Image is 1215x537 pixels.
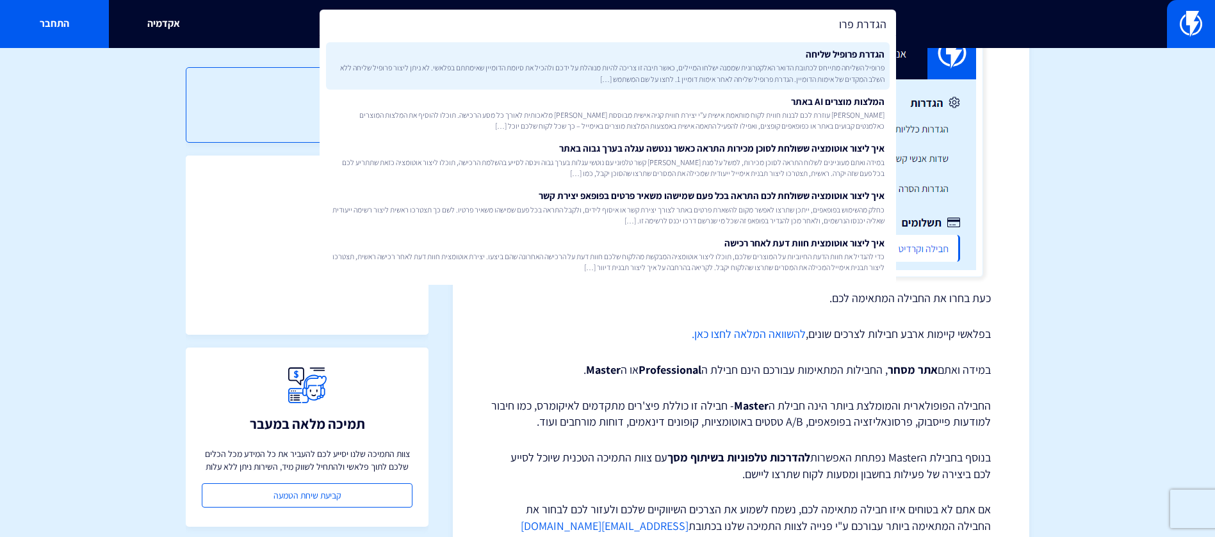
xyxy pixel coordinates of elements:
span: כחלק מהשימוש בפופאפים, ייתכן שתרצו לאפשר מקום להשארת פרטים באתר לצורך יצירת קשר או איסוף לידים, ו... [331,204,885,226]
input: חיפוש מהיר... [320,10,896,39]
a: להשוואה המלאה לחצו כאן. [692,326,806,341]
strong: Master [586,362,621,377]
strong: Master [734,398,769,413]
a: [EMAIL_ADDRESS][DOMAIN_NAME] [521,518,689,533]
span: כדי להגדיל את חוות הדעת החיוביות על המוצרים שלכם, תוכלו ליצור אוטומציה המבקשת מהלקוח שלכם חוות דע... [331,251,885,273]
h3: תוכן [212,93,402,110]
p: בפלאשי קיימות ארבע חבילות לצרכים שונים, [491,326,991,342]
a: הגדרת פרופיל שליחהפרופיל השליחה מתייחס לכתובת הדואר האלקטרונית שממנה ישלחו המיילים, כאשר תיבה זו ... [326,42,890,90]
a: איך ליצור אוטומציה ששולחת לכם התראה בכל פעם שמישהו משאיר פרטים בפופאפ יצירת קשרכחלק מהשימוש בפופא... [326,184,890,231]
span: [PERSON_NAME] עוזרת לכם לבנות חווית לקוח מותאמת אישית ע”י יצירת חווית קניה אישית מבוססת [PERSON_N... [331,109,885,131]
p: במידה ואתם , החבילות המתאימות עבורכם הינם חבילת ה או ה . [491,362,991,378]
strong: אתר מסחר [888,362,938,377]
a: קביעת שיחת הטמעה [202,483,412,508]
a: המלצות מוצרים AI באתר[PERSON_NAME] עוזרת לכם לבנות חווית לקוח מותאמת אישית ע”י יצירת חווית קניה א... [326,90,890,137]
span: פרופיל השליחה מתייחס לכתובת הדואר האלקטרונית שממנה ישלחו המיילים, כאשר תיבה זו צריכה להיות מנוהלת... [331,62,885,84]
p: בנוסף בחבילת הMaster נפתחת האפשרות עם צוות התמיכה הטכנית שיוכל לסייע לכם ביצירה של פעילות בחשבון ... [491,449,991,482]
h3: תמיכה מלאה במעבר [250,416,365,431]
strong: Professional [639,362,701,377]
a: איך ליצור אוטומציה ששולחת לסוכן מכירות התראה כאשר ננטשה עגלה בערך גבוה באתרבמידה ואתם מעוניינים ל... [326,136,890,184]
p: אם אתם לא בטוחים איזו חבילה מתאימה לכם, נשמח לשמוע את הצרכים השיווקיים שלכם ולעזור לכם לבחור את ה... [491,501,991,534]
a: איך ליצור אוטומצית חוות דעת לאחר רכישהכדי להגדיל את חוות הדעת החיוביות על המוצרים שלכם, תוכלו ליצ... [326,231,890,278]
p: כעת בחרו את החבילה המתאימה לכם. [491,290,991,307]
span: במידה ואתם מעוניינים לשלוח התראה לסוכן מכירות, למשל על מנת [PERSON_NAME] קשר טלפוני עם נוטשי עגלו... [331,157,885,179]
strong: להדרכות טלפוניות בשיתוף מסך [667,450,810,465]
p: צוות התמיכה שלנו יסייע לכם להעביר את כל המידע מכל הכלים שלכם לתוך פלאשי ולהתחיל לשווק מיד, השירות... [202,447,412,473]
p: החבילה הפופולארית והמומלצת ביותר הינה חבילת ה - חבילה זו כוללת פיצ'רים מתקדמים לאיקומרס, כמו חיבו... [491,397,991,430]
